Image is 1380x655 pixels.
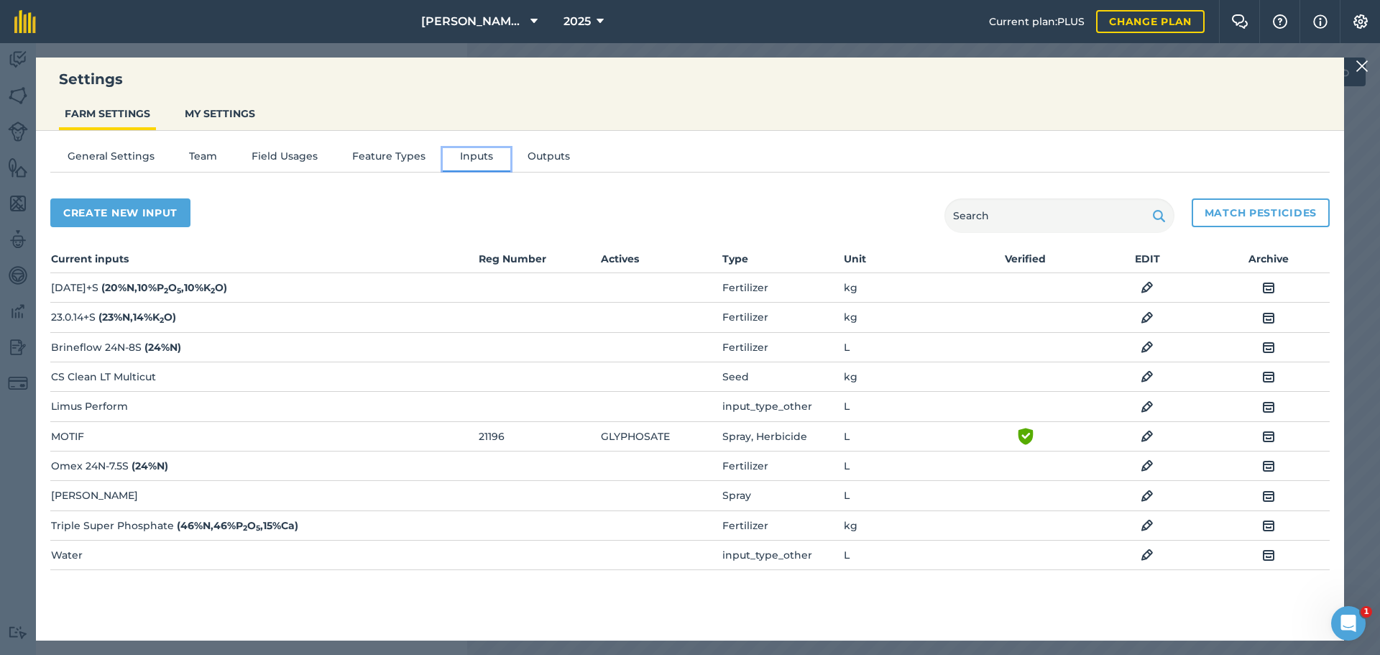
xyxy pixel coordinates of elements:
td: kg [843,362,965,392]
button: Match pesticides [1192,198,1330,227]
img: svg+xml;base64,PHN2ZyB4bWxucz0iaHR0cDovL3d3dy53My5vcmcvMjAwMC9zdmciIHdpZHRoPSIxOSIgaGVpZ2h0PSIyNC... [1152,207,1166,224]
td: Seed [722,362,843,392]
button: MY SETTINGS [179,100,261,127]
td: [PERSON_NAME] [50,481,477,510]
img: Two speech bubbles overlapping with the left bubble in the forefront [1231,14,1248,29]
th: Current inputs [50,250,477,273]
img: svg+xml;base64,PHN2ZyB4bWxucz0iaHR0cDovL3d3dy53My5vcmcvMjAwMC9zdmciIHdpZHRoPSIxOCIgaGVpZ2h0PSIyNC... [1141,546,1154,564]
td: L [843,332,965,362]
img: svg+xml;base64,PHN2ZyB4bWxucz0iaHR0cDovL3d3dy53My5vcmcvMjAwMC9zdmciIHdpZHRoPSIxOCIgaGVpZ2h0PSIyNC... [1141,398,1154,416]
sub: 5 [256,523,260,533]
td: Brineflow 24N-8S [50,332,477,362]
td: Water [50,540,477,569]
img: svg+xml;base64,PHN2ZyB4bWxucz0iaHR0cDovL3d3dy53My5vcmcvMjAwMC9zdmciIHdpZHRoPSIxOCIgaGVpZ2h0PSIyNC... [1262,428,1275,445]
img: svg+xml;base64,PHN2ZyB4bWxucz0iaHR0cDovL3d3dy53My5vcmcvMjAwMC9zdmciIHdpZHRoPSIxOCIgaGVpZ2h0PSIyNC... [1262,487,1275,505]
img: svg+xml;base64,PHN2ZyB4bWxucz0iaHR0cDovL3d3dy53My5vcmcvMjAwMC9zdmciIHdpZHRoPSIxOCIgaGVpZ2h0PSIyNC... [1262,517,1275,534]
td: Fertilizer [722,451,843,480]
th: Archive [1208,250,1330,273]
strong: ( 24 % N ) [144,341,181,354]
th: Verified [965,250,1086,273]
button: Outputs [510,148,587,170]
sub: 2 [243,523,247,533]
td: kg [843,303,965,332]
img: svg+xml;base64,PHN2ZyB4bWxucz0iaHR0cDovL3d3dy53My5vcmcvMjAwMC9zdmciIHdpZHRoPSIxOCIgaGVpZ2h0PSIyNC... [1262,309,1275,326]
strong: ( 23 % N , 14 % K O ) [98,311,176,324]
img: svg+xml;base64,PHN2ZyB4bWxucz0iaHR0cDovL3d3dy53My5vcmcvMjAwMC9zdmciIHdpZHRoPSIxOCIgaGVpZ2h0PSIyNC... [1141,517,1154,534]
img: svg+xml;base64,PHN2ZyB4bWxucz0iaHR0cDovL3d3dy53My5vcmcvMjAwMC9zdmciIHdpZHRoPSIxOCIgaGVpZ2h0PSIyNC... [1262,339,1275,356]
input: Search [944,198,1174,233]
td: input_type_other [722,540,843,569]
td: kg [843,510,965,540]
td: kg [843,273,965,303]
img: A cog icon [1352,14,1369,29]
strong: ( 20 % N , 10 % P O , 10 % K O ) [101,281,227,294]
button: Feature Types [335,148,443,170]
td: input_type_other [722,392,843,421]
strong: ( 24 % N ) [132,459,168,472]
td: Triple Super Phosphate [50,510,477,540]
img: svg+xml;base64,PHN2ZyB4bWxucz0iaHR0cDovL3d3dy53My5vcmcvMjAwMC9zdmciIHdpZHRoPSIxOCIgaGVpZ2h0PSIyNC... [1141,457,1154,475]
td: [DATE]+S [50,273,477,303]
img: svg+xml;base64,PHN2ZyB4bWxucz0iaHR0cDovL3d3dy53My5vcmcvMjAwMC9zdmciIHdpZHRoPSIxOCIgaGVpZ2h0PSIyNC... [1262,398,1275,416]
th: EDIT [1087,250,1208,273]
sub: 5 [177,286,181,296]
span: [PERSON_NAME] Contracting [421,13,525,30]
a: Change plan [1096,10,1205,33]
sub: 2 [211,286,215,296]
sub: 2 [164,286,168,296]
td: CS Clean LT Multicut [50,362,477,392]
img: svg+xml;base64,PHN2ZyB4bWxucz0iaHR0cDovL3d3dy53My5vcmcvMjAwMC9zdmciIHdpZHRoPSIxOCIgaGVpZ2h0PSIyNC... [1141,309,1154,326]
td: Fertilizer [722,303,843,332]
button: Inputs [443,148,510,170]
td: 21196 [478,421,599,451]
td: Spray, Herbicide [722,421,843,451]
img: svg+xml;base64,PHN2ZyB4bWxucz0iaHR0cDovL3d3dy53My5vcmcvMjAwMC9zdmciIHdpZHRoPSIxOCIgaGVpZ2h0PSIyNC... [1141,487,1154,505]
td: L [843,421,965,451]
img: svg+xml;base64,PHN2ZyB4bWxucz0iaHR0cDovL3d3dy53My5vcmcvMjAwMC9zdmciIHdpZHRoPSIxOCIgaGVpZ2h0PSIyNC... [1141,368,1154,385]
td: Fertilizer [722,510,843,540]
td: GLYPHOSATE [600,421,722,451]
th: Type [722,250,843,273]
button: FARM SETTINGS [59,100,156,127]
img: A question mark icon [1271,14,1289,29]
span: Current plan : PLUS [989,14,1085,29]
img: fieldmargin Logo [14,10,36,33]
td: Omex 24N-7.5S [50,451,477,480]
img: svg+xml;base64,PHN2ZyB4bWxucz0iaHR0cDovL3d3dy53My5vcmcvMjAwMC9zdmciIHdpZHRoPSIxOCIgaGVpZ2h0PSIyNC... [1141,428,1154,445]
th: Unit [843,250,965,273]
img: svg+xml;base64,PHN2ZyB4bWxucz0iaHR0cDovL3d3dy53My5vcmcvMjAwMC9zdmciIHdpZHRoPSIxOCIgaGVpZ2h0PSIyNC... [1141,279,1154,296]
img: svg+xml;base64,PHN2ZyB4bWxucz0iaHR0cDovL3d3dy53My5vcmcvMjAwMC9zdmciIHdpZHRoPSIxNyIgaGVpZ2h0PSIxNy... [1313,13,1328,30]
th: Reg Number [478,250,599,273]
td: L [843,540,965,569]
strong: ( 46 % N , 46 % P O , 15 % Ca ) [177,519,298,532]
button: General Settings [50,148,172,170]
th: Actives [600,250,722,273]
td: Spray [722,481,843,510]
button: Create new input [50,198,190,227]
td: 23.0.14+S [50,303,477,332]
img: svg+xml;base64,PHN2ZyB4bWxucz0iaHR0cDovL3d3dy53My5vcmcvMjAwMC9zdmciIHdpZHRoPSIxOCIgaGVpZ2h0PSIyNC... [1262,457,1275,475]
td: L [843,481,965,510]
td: Limus Perform [50,392,477,421]
span: 2025 [563,13,591,30]
img: svg+xml;base64,PHN2ZyB4bWxucz0iaHR0cDovL3d3dy53My5vcmcvMjAwMC9zdmciIHdpZHRoPSIxOCIgaGVpZ2h0PSIyNC... [1262,368,1275,385]
td: MOTIF [50,421,477,451]
img: svg+xml;base64,PHN2ZyB4bWxucz0iaHR0cDovL3d3dy53My5vcmcvMjAwMC9zdmciIHdpZHRoPSIxOCIgaGVpZ2h0PSIyNC... [1262,546,1275,564]
span: 1 [1361,606,1372,618]
button: Team [172,148,234,170]
sub: 2 [160,316,164,325]
td: Fertilizer [722,273,843,303]
td: Fertilizer [722,332,843,362]
iframe: Intercom live chat [1331,606,1366,641]
img: svg+xml;base64,PHN2ZyB4bWxucz0iaHR0cDovL3d3dy53My5vcmcvMjAwMC9zdmciIHdpZHRoPSIxOCIgaGVpZ2h0PSIyNC... [1262,279,1275,296]
td: L [843,451,965,480]
button: Field Usages [234,148,335,170]
h3: Settings [36,69,1344,89]
img: svg+xml;base64,PHN2ZyB4bWxucz0iaHR0cDovL3d3dy53My5vcmcvMjAwMC9zdmciIHdpZHRoPSIyMiIgaGVpZ2h0PSIzMC... [1356,58,1368,75]
td: L [843,392,965,421]
img: svg+xml;base64,PHN2ZyB4bWxucz0iaHR0cDovL3d3dy53My5vcmcvMjAwMC9zdmciIHdpZHRoPSIxOCIgaGVpZ2h0PSIyNC... [1141,339,1154,356]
